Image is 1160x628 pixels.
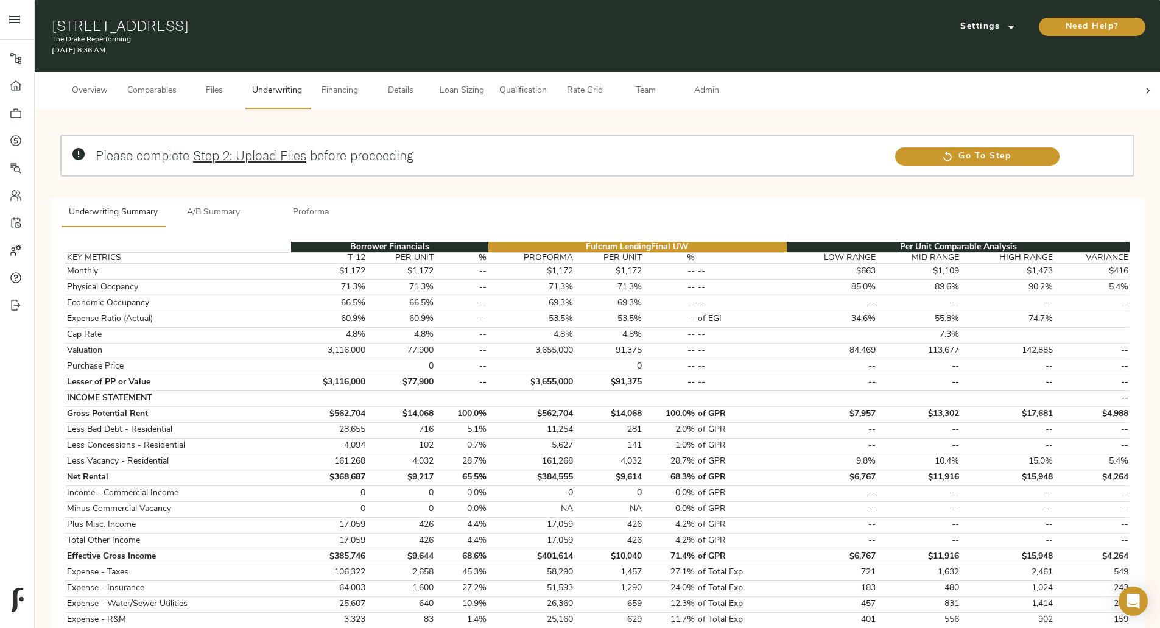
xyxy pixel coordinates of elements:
[1054,580,1130,596] td: 243
[65,264,291,280] td: Monthly
[435,343,488,359] td: --
[575,253,643,264] th: PER UNIT
[643,359,696,375] td: --
[270,205,353,221] span: Proforma
[961,565,1055,580] td: 2,461
[291,517,367,533] td: 17,059
[561,83,608,99] span: Rate Grid
[317,83,363,99] span: Financing
[877,327,961,343] td: 7.3%
[643,406,696,422] td: 100.0%
[435,565,488,580] td: 45.3%
[65,422,291,438] td: Less Bad Debt - Residential
[488,375,575,390] td: $3,655,000
[488,438,575,454] td: 5,627
[575,295,643,311] td: 69.3%
[65,612,291,628] td: Expense - R&M
[291,485,367,501] td: 0
[1054,406,1130,422] td: $4,988
[787,422,877,438] td: --
[367,406,435,422] td: $14,068
[895,149,1059,164] span: Go To Step
[488,612,575,628] td: 25,160
[367,359,435,375] td: 0
[367,580,435,596] td: 1,600
[435,485,488,501] td: 0.0%
[367,264,435,280] td: $1,172
[499,83,547,99] span: Qualification
[697,549,787,565] td: of GPR
[697,295,787,311] td: --
[1054,295,1130,311] td: --
[435,612,488,628] td: 1.4%
[961,406,1055,422] td: $17,681
[1054,264,1130,280] td: $416
[367,327,435,343] td: 4.8%
[643,327,696,343] td: --
[488,454,575,470] td: 161,268
[438,83,485,99] span: Loan Sizing
[787,343,877,359] td: 84,469
[65,565,291,580] td: Expense - Taxes
[52,45,779,56] p: [DATE] 8:36 AM
[787,533,877,549] td: --
[961,295,1055,311] td: --
[787,612,877,628] td: 401
[435,359,488,375] td: --
[65,454,291,470] td: Less Vacancy - Residential
[877,596,961,612] td: 831
[291,280,367,295] td: 71.3%
[435,470,488,485] td: 65.5%
[961,454,1055,470] td: 15.0%
[65,375,291,390] td: Lesser of PP or Value
[697,501,787,517] td: of GPR
[575,454,643,470] td: 4,032
[877,549,961,565] td: $11,916
[877,501,961,517] td: --
[683,83,729,99] span: Admin
[435,438,488,454] td: 0.7%
[252,83,302,99] span: Underwriting
[1054,280,1130,295] td: 5.4%
[291,470,367,485] td: $368,687
[65,517,291,533] td: Plus Misc. Income
[488,327,575,343] td: 4.8%
[697,422,787,438] td: of GPR
[1054,253,1130,264] th: VARIANCE
[575,264,643,280] td: $1,172
[787,517,877,533] td: --
[191,83,237,99] span: Files
[291,375,367,390] td: $3,116,000
[378,83,424,99] span: Details
[65,438,291,454] td: Less Concessions - Residential
[575,596,643,612] td: 659
[895,147,1059,166] a: Go To Step
[877,533,961,549] td: --
[1051,19,1133,35] span: Need Help?
[65,253,291,264] th: KEY METRICS
[961,485,1055,501] td: --
[643,565,696,580] td: 27.1%
[367,375,435,390] td: $77,900
[697,565,787,580] td: of Total Exp
[961,470,1055,485] td: $15,948
[367,253,435,264] th: PER UNIT
[65,485,291,501] td: Income - Commercial Income
[643,517,696,533] td: 4.2%
[291,343,367,359] td: 3,116,000
[697,311,787,327] td: of EGI
[1054,343,1130,359] td: --
[488,253,575,264] th: PROFORMA
[697,327,787,343] td: --
[1054,438,1130,454] td: --
[291,253,367,264] th: T-12
[367,438,435,454] td: 102
[961,517,1055,533] td: --
[575,438,643,454] td: 141
[488,242,787,253] th: Fulcrum Lending Final UW
[643,596,696,612] td: 12.3%
[291,295,367,311] td: 66.5%
[575,422,643,438] td: 281
[1054,454,1130,470] td: 5.4%
[52,17,779,34] h1: [STREET_ADDRESS]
